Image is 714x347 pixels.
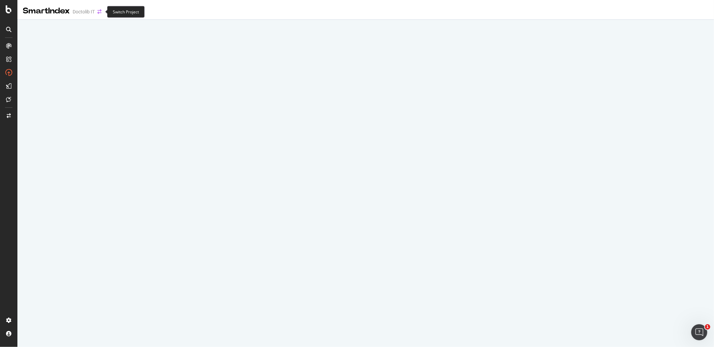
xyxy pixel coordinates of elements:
div: SmartIndex [23,5,70,17]
div: arrow-right-arrow-left [97,9,101,14]
div: Doctolib IT [73,8,95,15]
iframe: Intercom live chat [691,324,707,340]
span: 1 [705,324,710,330]
div: Switch Project [107,6,145,18]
